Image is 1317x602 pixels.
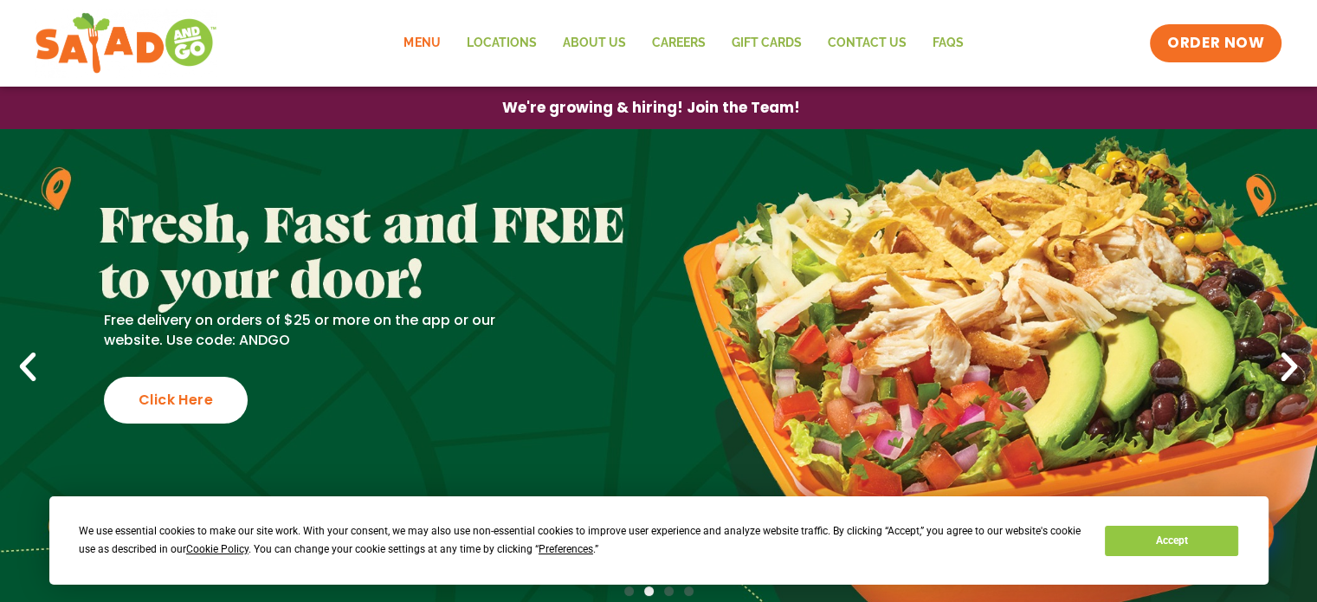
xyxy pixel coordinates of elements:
[9,348,47,386] div: Previous slide
[1270,348,1308,386] div: Next slide
[1150,24,1281,62] a: ORDER NOW
[1167,33,1264,54] span: ORDER NOW
[35,9,217,78] img: new-SAG-logo-768×292
[476,87,826,128] a: We're growing & hiring! Join the Team!
[502,100,800,115] span: We're growing & hiring! Join the Team!
[549,23,638,63] a: About Us
[453,23,549,63] a: Locations
[919,23,976,63] a: FAQs
[624,586,634,596] span: Go to slide 1
[104,377,248,424] div: Click Here
[391,23,453,63] a: Menu
[644,586,654,596] span: Go to slide 2
[49,496,1269,585] div: Cookie Consent Prompt
[814,23,919,63] a: Contact Us
[664,586,674,596] span: Go to slide 3
[684,586,694,596] span: Go to slide 4
[1105,526,1238,556] button: Accept
[718,23,814,63] a: GIFT CARDS
[79,522,1084,559] div: We use essential cookies to make our site work. With your consent, we may also use non-essential ...
[391,23,976,63] nav: Menu
[186,543,249,555] span: Cookie Policy
[104,311,504,350] p: Free delivery on orders of $25 or more on the app or our website. Use code: ANDGO
[539,543,593,555] span: Preferences
[638,23,718,63] a: Careers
